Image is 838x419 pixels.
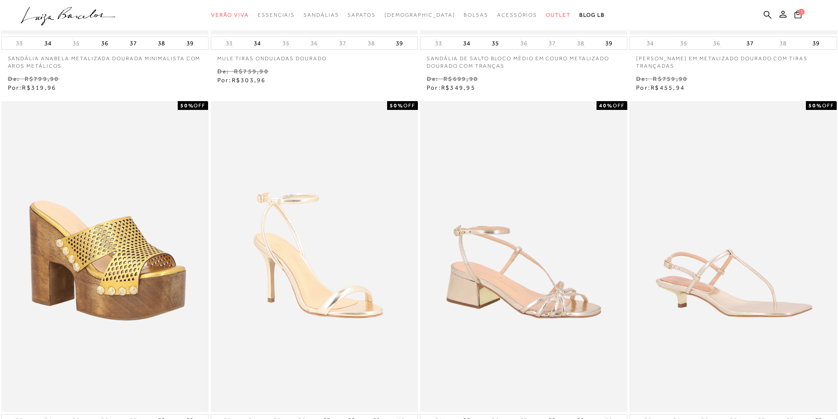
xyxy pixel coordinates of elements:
[798,9,805,15] span: 1
[42,37,54,49] button: 34
[280,39,292,47] button: 35
[184,37,196,49] button: 39
[99,37,111,49] button: 36
[211,50,418,62] a: MULE TIRAS ONDULADAS DOURADO
[258,7,295,23] a: categoryNavScreenReaderText
[155,37,168,49] button: 38
[13,39,26,47] button: 33
[599,102,613,109] strong: 40%
[421,102,626,411] img: SANDÁLIA DE TIRA ASSIMÉTRICA EM METALIZADO DOURADO DE SALTO BLOCO MÉDIO
[629,50,837,70] a: [PERSON_NAME] EM METALIZADO DOURADO COM TIRAS TRANÇADAS
[677,39,690,47] button: 35
[211,7,249,23] a: categoryNavScreenReaderText
[427,84,476,91] span: Por:
[809,102,822,109] strong: 50%
[792,10,804,22] button: 1
[497,7,537,23] a: categoryNavScreenReaderText
[194,102,205,109] span: OFF
[365,39,377,47] button: 38
[1,50,209,70] a: SANDÁLIA ANABELA METALIZADA DOURADA MINIMALISTA COM AROS METÁLICOS
[644,39,656,47] button: 34
[420,50,627,70] a: SANDÁLIA DE SALTO BLOCO MÉDIO EM COURO METALIZADO DOURADO COM TRANÇAS
[304,7,339,23] a: categoryNavScreenReaderText
[180,102,194,109] strong: 50%
[217,77,266,84] span: Por:
[8,84,57,91] span: Por:
[234,68,269,75] small: R$759,90
[613,102,625,109] span: OFF
[546,39,558,47] button: 37
[384,7,455,23] a: noSubCategoriesText
[432,39,445,47] button: 33
[232,77,266,84] span: R$303,96
[518,39,530,47] button: 36
[22,84,56,91] span: R$319,96
[384,12,455,18] span: [DEMOGRAPHIC_DATA]
[251,37,263,49] button: 34
[217,68,230,75] small: De:
[2,102,208,411] img: SANDÁLIA PLATAFORMA EM COURO METALIZADO DOURADO COM RECORTES
[390,102,403,109] strong: 50%
[348,12,375,18] span: Sapatos
[337,39,349,47] button: 37
[211,12,249,18] span: Verão Viva
[464,12,488,18] span: Bolsas
[393,37,406,49] button: 39
[579,12,605,18] span: BLOG LB
[546,12,571,18] span: Outlet
[348,7,375,23] a: categoryNavScreenReaderText
[546,7,571,23] a: categoryNavScreenReaderText
[744,37,756,49] button: 37
[403,102,415,109] span: OFF
[25,75,59,82] small: R$799,90
[443,75,478,82] small: R$699,90
[223,39,235,47] button: 33
[461,37,473,49] button: 34
[8,75,20,82] small: De:
[579,7,605,23] a: BLOG LB
[304,12,339,18] span: Sandálias
[603,37,615,49] button: 39
[489,37,501,49] button: 35
[822,102,834,109] span: OFF
[258,12,295,18] span: Essenciais
[810,37,822,49] button: 39
[70,39,82,47] button: 35
[710,39,723,47] button: 36
[212,102,417,411] img: SANDÁLIA DE SALTO ALTO FINO EM METALIZADO OURO
[777,39,789,47] button: 38
[575,39,587,47] button: 38
[441,84,476,91] span: R$349,95
[308,39,320,47] button: 36
[427,75,439,82] small: De:
[127,37,139,49] button: 37
[464,7,488,23] a: categoryNavScreenReaderText
[497,12,537,18] span: Acessórios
